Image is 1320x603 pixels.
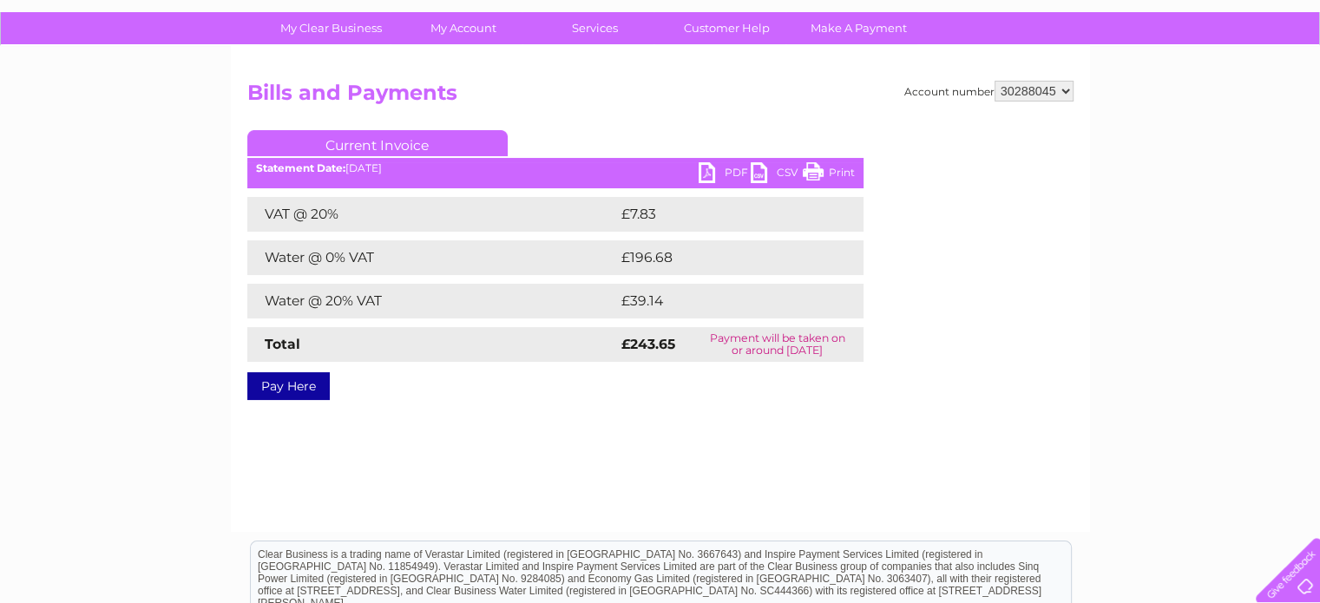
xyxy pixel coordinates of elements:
[1205,74,1247,87] a: Contact
[617,240,832,275] td: £196.68
[247,372,330,400] a: Pay Here
[391,12,535,44] a: My Account
[699,162,751,187] a: PDF
[904,81,1074,102] div: Account number
[691,327,863,362] td: Payment will be taken on or around [DATE]
[247,240,617,275] td: Water @ 0% VAT
[523,12,667,44] a: Services
[265,336,300,352] strong: Total
[259,12,403,44] a: My Clear Business
[256,161,345,174] b: Statement Date:
[1169,74,1194,87] a: Blog
[247,197,617,232] td: VAT @ 20%
[787,12,930,44] a: Make A Payment
[1107,74,1159,87] a: Telecoms
[1263,74,1304,87] a: Log out
[803,162,855,187] a: Print
[617,197,823,232] td: £7.83
[1058,74,1096,87] a: Energy
[621,336,675,352] strong: £243.65
[247,130,508,156] a: Current Invoice
[993,9,1113,30] a: 0333 014 3131
[1015,74,1047,87] a: Water
[247,284,617,318] td: Water @ 20% VAT
[251,10,1071,84] div: Clear Business is a trading name of Verastar Limited (registered in [GEOGRAPHIC_DATA] No. 3667643...
[46,45,135,98] img: logo.png
[617,284,827,318] td: £39.14
[247,81,1074,114] h2: Bills and Payments
[247,162,864,174] div: [DATE]
[751,162,803,187] a: CSV
[655,12,798,44] a: Customer Help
